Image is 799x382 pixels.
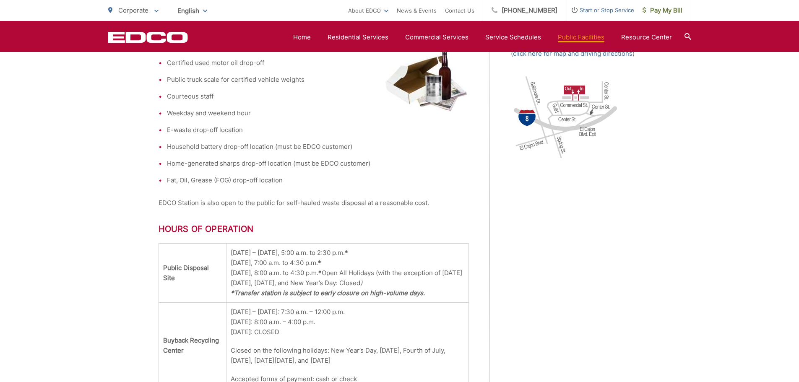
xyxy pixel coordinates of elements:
strong: Public Disposal Site [163,264,209,282]
strong: Buyback Recycling Center [163,336,219,354]
em: ) [360,279,362,287]
a: Commercial Services [405,32,468,42]
img: Recycling [385,49,469,112]
a: click here for map and driving directions [513,49,632,59]
a: News & Events [397,5,437,16]
li: Household battery drop-off location (must be EDCO customer) [167,142,469,152]
li: Home-generated sharps drop-off location (must be EDCO customer) [167,159,469,169]
span: Corporate [118,6,148,14]
a: Service Schedules [485,32,541,42]
td: [DATE] – [DATE], 5:00 a.m. to 2:30 p.m. [DATE], 7:00 a.m. to 4:30 p.m. [DATE], 8:00 a.m. to 4:30 ... [226,244,468,303]
a: Resource Center [621,32,672,42]
p: Closed on the following holidays: New Year’s Day, [DATE], Fourth of July, [DATE], [DATE][DATE], a... [231,346,464,366]
a: Residential Services [328,32,388,42]
img: map [511,67,620,168]
h2: Hours of Operation [159,224,469,234]
a: Home [293,32,311,42]
p: EDCO Station is also open to the public for self-hauled waste disposal at a reasonable cost. [159,198,469,208]
span: Pay My Bill [643,5,682,16]
li: Public truck scale for certified vehicle weights [167,75,469,85]
span: English [171,3,213,18]
strong: *Transfer station is subject to early closure on high-volume days. [231,289,425,297]
a: Contact Us [445,5,474,16]
li: Weekday and weekend hour [167,108,469,118]
a: Public Facilities [558,32,604,42]
li: E-waste drop-off location [167,125,469,135]
a: About EDCO [348,5,388,16]
li: Fat, Oil, Grease (FOG) drop-off location [167,175,469,185]
a: EDCD logo. Return to the homepage. [108,31,188,43]
li: Courteous staff [167,91,469,101]
li: Certified used motor oil drop-off [167,58,469,68]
